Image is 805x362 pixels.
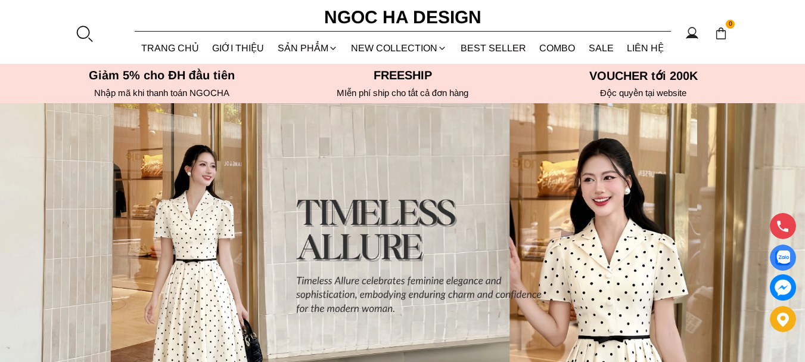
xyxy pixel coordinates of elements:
img: img-CART-ICON-ksit0nf1 [714,27,728,40]
a: messenger [770,274,796,301]
a: SALE [582,32,621,64]
font: Nhập mã khi thanh toán NGOCHA [94,88,229,98]
a: Combo [533,32,582,64]
font: Giảm 5% cho ĐH đầu tiên [89,69,235,82]
h6: Độc quyền tại website [527,88,760,98]
img: Display image [775,250,790,265]
a: Display image [770,245,796,271]
h5: VOUCHER tới 200K [527,69,760,83]
a: Ngoc Ha Design [313,3,492,32]
h6: MIễn phí ship cho tất cả đơn hàng [286,88,520,98]
a: NEW COLLECTION [344,32,454,64]
span: 0 [726,20,735,29]
a: TRANG CHỦ [135,32,206,64]
a: BEST SELLER [454,32,533,64]
div: SẢN PHẨM [271,32,345,64]
font: Freeship [374,69,432,82]
a: GIỚI THIỆU [206,32,271,64]
a: LIÊN HỆ [620,32,671,64]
